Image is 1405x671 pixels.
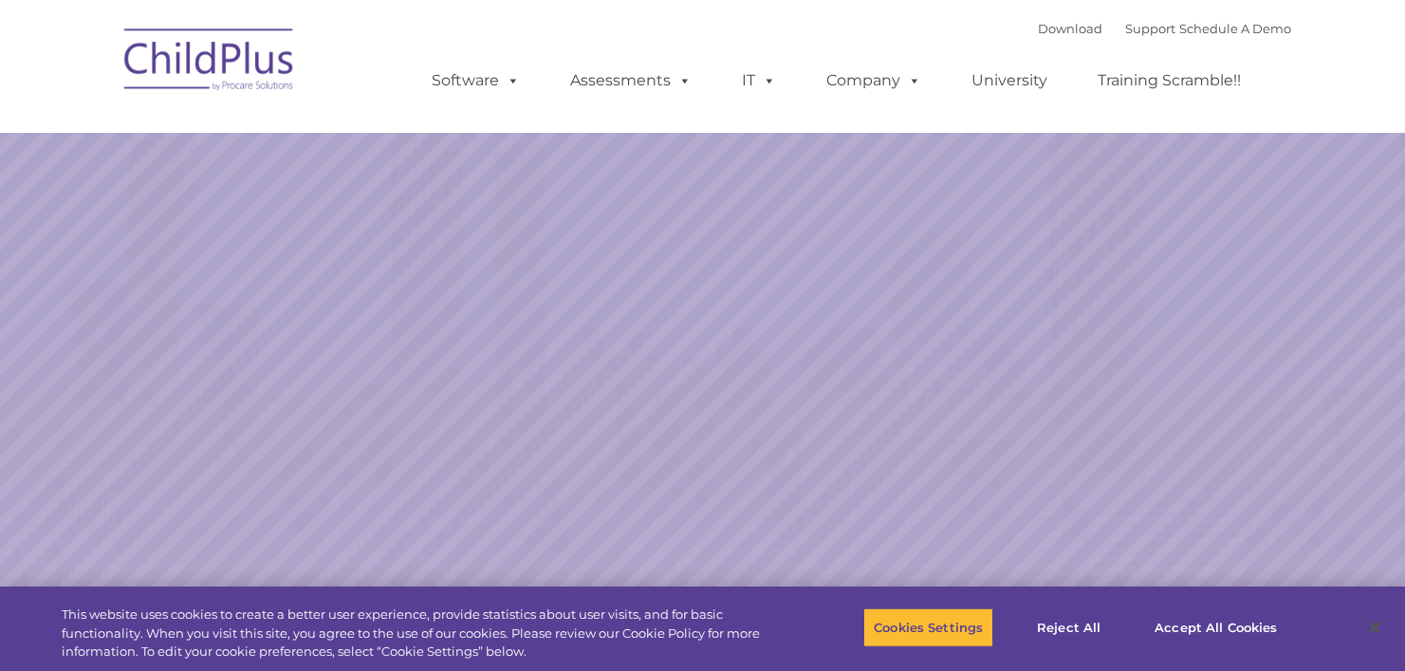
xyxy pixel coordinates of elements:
font: | [1038,21,1291,36]
button: Cookies Settings [863,607,993,647]
a: Download [1038,21,1102,36]
a: Schedule A Demo [1179,21,1291,36]
div: This website uses cookies to create a better user experience, provide statistics about user visit... [62,606,773,662]
button: Reject All [1009,607,1128,647]
a: Assessments [551,62,711,100]
a: University [952,62,1066,100]
a: Software [413,62,539,100]
button: Accept All Cookies [1144,607,1287,647]
a: Company [807,62,940,100]
img: ChildPlus by Procare Solutions [115,15,305,110]
button: Close [1354,606,1396,648]
a: Support [1125,21,1175,36]
a: IT [723,62,795,100]
a: Training Scramble!! [1079,62,1260,100]
a: Learn More [954,419,1188,481]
